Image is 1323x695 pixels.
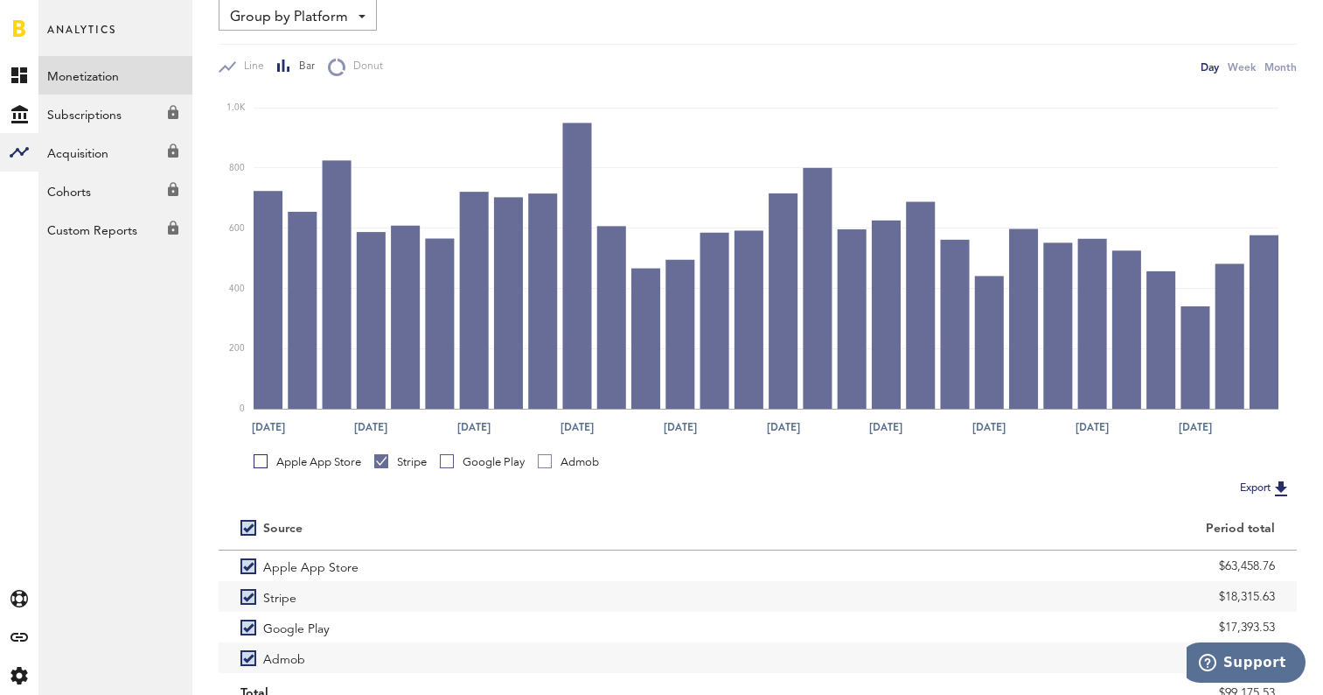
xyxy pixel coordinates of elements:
[780,584,1276,610] div: $18,315.63
[229,224,245,233] text: 600
[1228,58,1256,76] div: Week
[47,19,116,56] span: Analytics
[1076,419,1109,435] text: [DATE]
[780,614,1276,641] div: $17,393.53
[38,172,192,210] a: Cohorts
[780,645,1276,671] div: $7.61
[229,284,245,293] text: 400
[226,103,246,112] text: 1.0K
[38,210,192,249] a: Custom Reports
[767,419,800,435] text: [DATE]
[1187,642,1306,686] iframe: Opens a widget where you can find more information
[263,522,303,537] div: Source
[354,419,387,435] text: [DATE]
[38,133,192,172] a: Acquisition
[345,60,383,74] span: Donut
[374,454,427,470] div: Stripe
[236,60,264,74] span: Line
[780,553,1276,579] div: $63,458.76
[263,581,296,612] span: Stripe
[254,454,361,470] div: Apple App Store
[240,404,245,413] text: 0
[263,612,330,642] span: Google Play
[538,454,599,470] div: Admob
[229,164,245,172] text: 800
[869,419,902,435] text: [DATE]
[252,419,285,435] text: [DATE]
[263,642,305,673] span: Admob
[972,419,1006,435] text: [DATE]
[664,419,697,435] text: [DATE]
[1264,58,1297,76] div: Month
[229,345,245,354] text: 200
[561,419,594,435] text: [DATE]
[780,522,1276,537] div: Period total
[291,60,315,74] span: Bar
[440,454,525,470] div: Google Play
[38,95,192,133] a: Subscriptions
[263,551,359,581] span: Apple App Store
[457,419,491,435] text: [DATE]
[1201,58,1219,76] div: Day
[1271,478,1292,499] img: Export
[230,3,348,32] span: Group by Platform
[1179,419,1212,435] text: [DATE]
[38,56,192,95] a: Monetization
[1235,477,1297,500] button: Export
